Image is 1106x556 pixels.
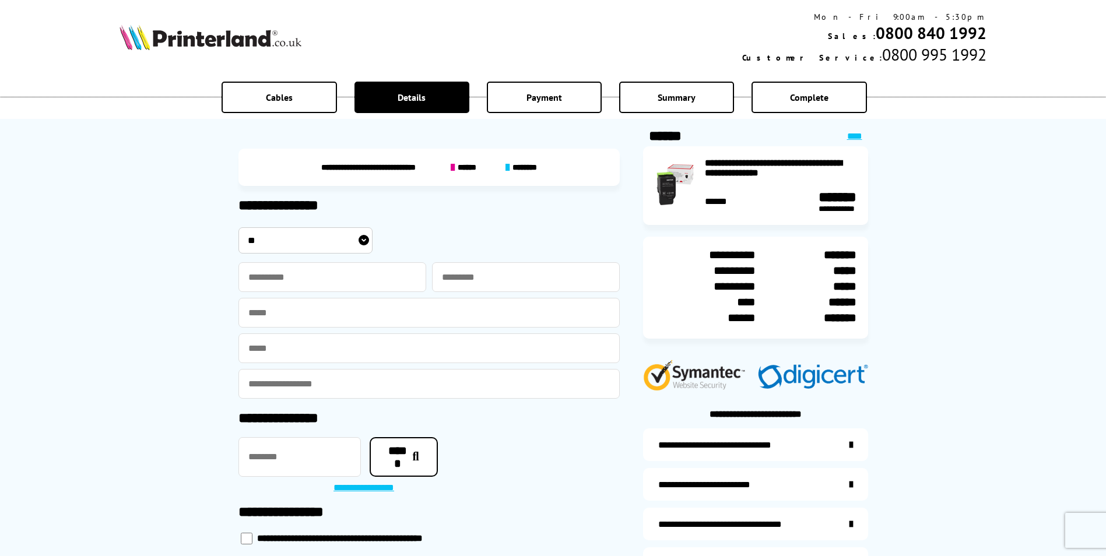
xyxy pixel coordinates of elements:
[643,428,868,461] a: additional-ink
[120,24,301,50] img: Printerland Logo
[526,92,562,103] span: Payment
[398,92,426,103] span: Details
[882,44,986,65] span: 0800 995 1992
[828,31,876,41] span: Sales:
[266,92,293,103] span: Cables
[658,92,696,103] span: Summary
[742,52,882,63] span: Customer Service:
[643,468,868,501] a: items-arrive
[742,12,986,22] div: Mon - Fri 9:00am - 5:30pm
[643,508,868,540] a: additional-cables
[876,22,986,44] a: 0800 840 1992
[790,92,828,103] span: Complete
